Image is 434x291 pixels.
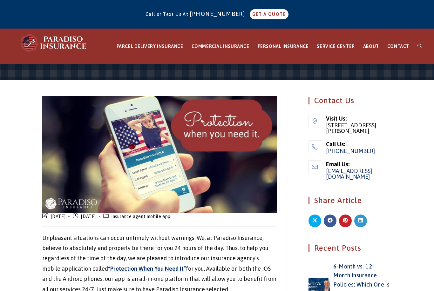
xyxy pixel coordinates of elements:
span: PARCEL DELIVERY INSURANCE [117,44,183,49]
span: ABOUT [363,44,379,49]
a: insurance agent mobile app [112,214,171,219]
img: You are currently viewing Protection When You Need It: Our Insurance Agency’s Mobile App [42,96,277,213]
h4: Recent Posts [309,244,391,252]
span: Call or Text Us At: [146,12,190,17]
li: [DATE] [73,213,103,222]
a: Share on Pinterest [339,215,352,227]
a: COMMERCIAL INSURANCE [187,29,254,64]
a: Share on LinkedIn [354,215,367,227]
span: [STREET_ADDRESS][PERSON_NAME] [326,122,391,134]
li: [DATE] [42,213,73,222]
a: PARCEL DELIVERY INSURANCE [112,29,187,64]
span: Call Us: [326,140,391,148]
a: CONTACT [383,29,413,64]
span: COMMERCIAL INSURANCE [192,44,249,49]
a: [PHONE_NUMBER] [326,148,375,154]
span: Visit Us: [326,115,391,122]
h4: Share Article [309,197,391,204]
img: Paradiso Insurance [19,33,89,52]
a: “Protection When You Need It” [108,265,186,272]
span: PERSONAL INSURANCE [258,44,309,49]
a: [EMAIL_ADDRESS][DOMAIN_NAME] [326,168,372,180]
h4: Contact Us [309,97,391,104]
a: ABOUT [359,29,383,64]
a: Share on Facebook [324,215,336,227]
a: PERSONAL INSURANCE [254,29,313,64]
span: Email Us: [326,160,391,168]
a: SERVICE CENTER [313,29,359,64]
span: CONTACT [387,44,409,49]
a: [PHONE_NUMBER] [190,10,248,17]
a: Share on X [309,215,321,227]
a: GET A QUOTE [250,9,288,19]
span: SERVICE CENTER [317,44,355,49]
